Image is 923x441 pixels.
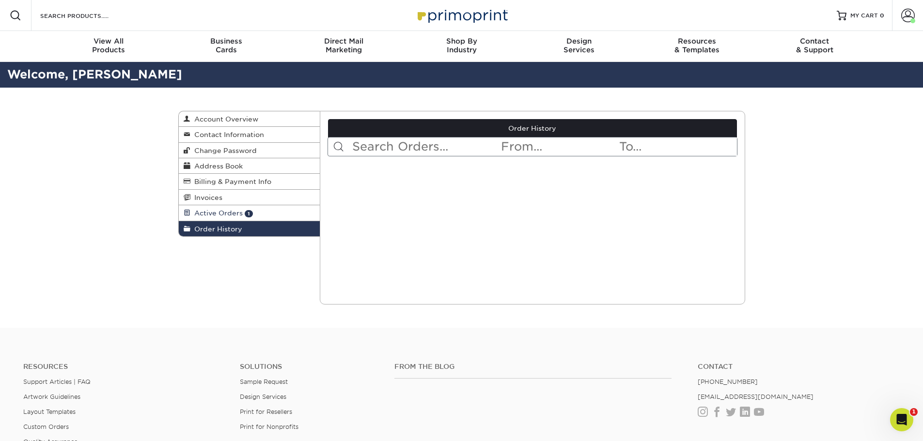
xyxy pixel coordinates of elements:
input: From... [500,137,618,156]
span: MY CART [850,12,878,20]
iframe: Google Customer Reviews [2,411,82,438]
a: Order History [179,221,320,236]
div: Services [520,37,638,54]
span: Active Orders [190,209,243,217]
h4: Solutions [240,363,380,371]
div: Cards [167,37,285,54]
a: Active Orders 1 [179,205,320,221]
a: [EMAIL_ADDRESS][DOMAIN_NAME] [698,393,813,400]
input: Search Orders... [351,137,500,156]
a: Contact& Support [756,31,874,62]
span: Business [167,37,285,46]
a: Sample Request [240,378,288,385]
a: Address Book [179,158,320,174]
img: Primoprint [413,5,510,26]
span: Change Password [190,147,257,154]
span: Design [520,37,638,46]
div: Industry [403,37,520,54]
span: View All [50,37,168,46]
span: 1 [910,408,918,416]
a: Resources& Templates [638,31,756,62]
a: Account Overview [179,111,320,127]
span: 0 [880,12,884,19]
span: Order History [190,225,242,233]
h4: From the Blog [394,363,672,371]
span: Contact [756,37,874,46]
span: Billing & Payment Info [190,178,271,185]
span: Invoices [190,194,222,201]
a: [PHONE_NUMBER] [698,378,758,385]
a: Invoices [179,190,320,205]
a: Print for Nonprofits [240,423,298,430]
span: Account Overview [190,115,258,123]
a: Order History [328,119,737,137]
span: Address Book [190,162,243,170]
a: Contact Information [179,127,320,142]
span: 1 [245,210,253,217]
input: SEARCH PRODUCTS..... [39,10,134,21]
a: Billing & Payment Info [179,174,320,189]
a: DesignServices [520,31,638,62]
span: Shop By [403,37,520,46]
h4: Resources [23,363,225,371]
a: Print for Resellers [240,408,292,415]
span: Contact Information [190,131,264,138]
div: Marketing [285,37,403,54]
iframe: Intercom live chat [890,408,913,431]
input: To... [618,137,736,156]
span: Resources [638,37,756,46]
a: Artwork Guidelines [23,393,80,400]
a: Design Services [240,393,286,400]
a: Contact [698,363,900,371]
div: Products [50,37,168,54]
a: Layout Templates [23,408,76,415]
a: Change Password [179,143,320,158]
div: & Templates [638,37,756,54]
a: Shop ByIndustry [403,31,520,62]
a: Direct MailMarketing [285,31,403,62]
span: Direct Mail [285,37,403,46]
a: Support Articles | FAQ [23,378,91,385]
a: BusinessCards [167,31,285,62]
div: & Support [756,37,874,54]
a: View AllProducts [50,31,168,62]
